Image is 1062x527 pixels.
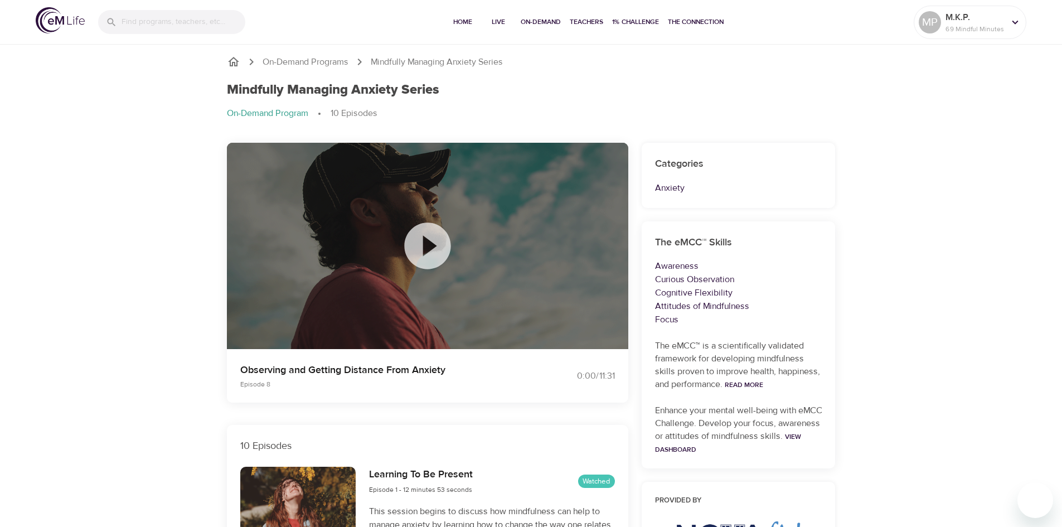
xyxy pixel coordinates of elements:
[655,404,822,456] p: Enhance your mental well-being with eMCC Challenge. Develop your focus, awareness or attitudes of...
[919,11,941,33] div: MP
[240,362,518,378] p: Observing and Getting Distance From Anxiety
[655,299,822,313] p: Attitudes of Mindfulness
[655,286,822,299] p: Cognitive Flexibility
[655,181,822,195] p: Anxiety
[36,7,85,33] img: logo
[449,16,476,28] span: Home
[227,107,836,120] nav: breadcrumb
[655,259,822,273] p: Awareness
[369,485,472,494] span: Episode 1 - 12 minutes 53 seconds
[227,82,439,98] h1: Mindfully Managing Anxiety Series
[578,476,615,487] span: Watched
[521,16,561,28] span: On-Demand
[240,438,615,453] p: 10 Episodes
[655,340,822,391] p: The eMCC™ is a scientifically validated framework for developing mindfulness skills proven to imp...
[227,107,308,120] p: On-Demand Program
[655,235,822,251] h6: The eMCC™ Skills
[570,16,603,28] span: Teachers
[369,467,473,483] h6: Learning To Be Present
[945,24,1005,34] p: 69 Mindful Minutes
[1017,482,1053,518] iframe: Button to launch messaging window
[122,10,245,34] input: Find programs, teachers, etc...
[655,273,822,286] p: Curious Observation
[612,16,659,28] span: 1% Challenge
[531,370,615,383] div: 0:00 / 11:31
[725,380,763,389] a: Read More
[331,107,377,120] p: 10 Episodes
[240,379,518,389] p: Episode 8
[485,16,512,28] span: Live
[655,432,801,454] a: View Dashboard
[371,56,503,69] p: Mindfully Managing Anxiety Series
[668,16,724,28] span: The Connection
[655,313,822,326] p: Focus
[655,156,822,172] h6: Categories
[945,11,1005,24] p: M.K.P.
[227,55,836,69] nav: breadcrumb
[655,495,822,507] h6: Provided by
[263,56,348,69] a: On-Demand Programs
